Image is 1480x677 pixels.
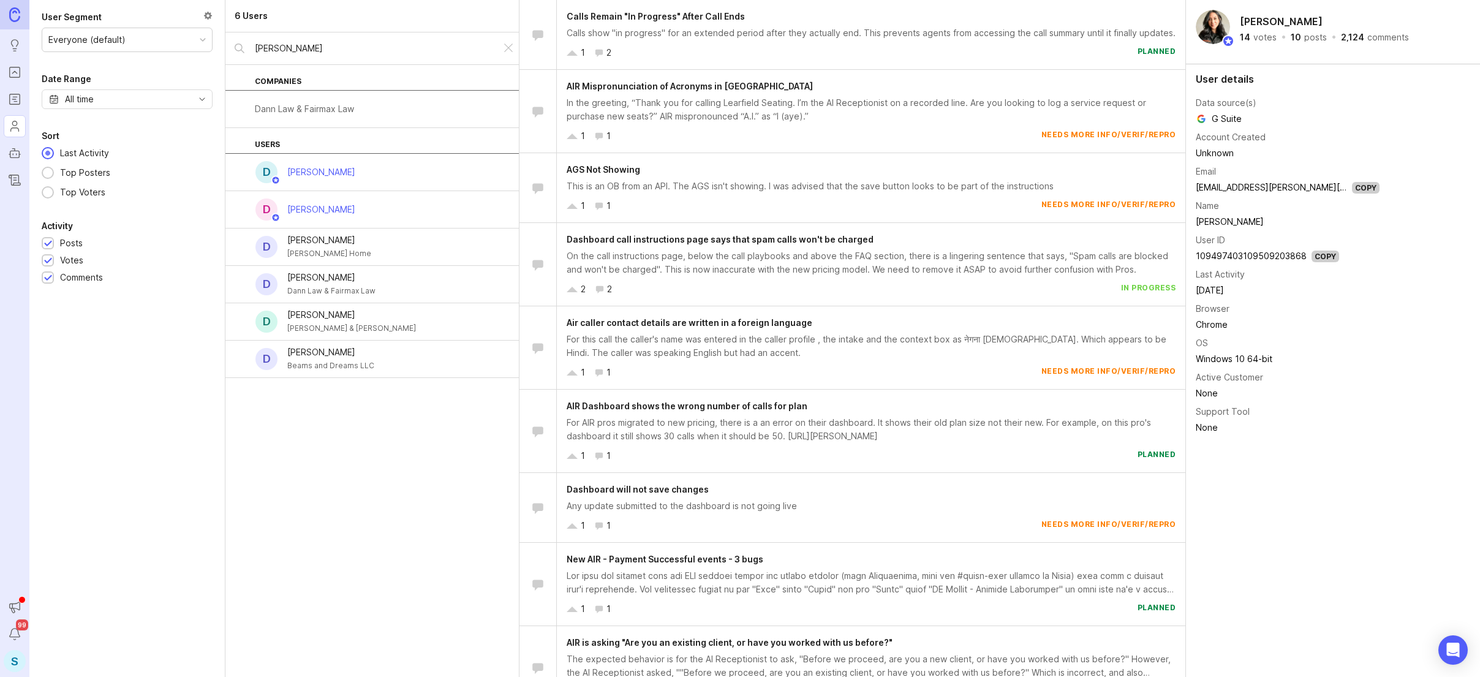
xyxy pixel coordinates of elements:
[271,176,281,185] img: member badge
[1196,112,1242,126] span: G Suite
[581,129,585,143] div: 1
[255,236,277,258] div: D
[1041,199,1176,213] div: needs more info/verif/repro
[606,129,611,143] div: 1
[567,96,1176,123] div: In the greeting, “Thank you for calling Learfield Seating. I’m the AI Receptionist on a recorded ...
[235,9,268,23] div: 6 Users
[1438,635,1468,665] div: Open Intercom Messenger
[255,311,277,333] div: D
[1196,182,1405,192] a: [EMAIL_ADDRESS][PERSON_NAME][PERSON_NAME]
[1196,214,1380,230] td: [PERSON_NAME]
[1196,96,1256,110] div: Data source(s)
[519,70,1185,153] a: AIR Mispronunciation of Acronyms in [GEOGRAPHIC_DATA]In the greeting, “Thank you for calling Lear...
[1240,33,1250,42] div: 14
[567,317,812,328] span: Air caller contact details are written in a foreign language
[519,390,1185,473] a: AIR Dashboard shows the wrong number of calls for planFor AIR pros migrated to new pricing, there...
[287,233,371,247] div: [PERSON_NAME]
[1331,33,1337,42] div: ·
[4,623,26,645] button: Notifications
[1253,33,1277,42] div: votes
[1280,33,1287,42] div: ·
[1196,421,1380,434] div: None
[4,169,26,191] a: Changelog
[519,473,1185,543] a: Dashboard will not save changesAny update submitted to the dashboard is not going live11needs mor...
[581,602,585,616] div: 1
[519,306,1185,390] a: Air caller contact details are written in a foreign languageFor this call the caller's name was e...
[1196,249,1307,263] div: 109497403109509203868
[1196,130,1266,144] div: Account Created
[4,34,26,56] a: Ideas
[1196,351,1380,367] td: Windows 10 64-bit
[1196,371,1263,384] div: Active Customer
[581,449,585,463] div: 1
[581,366,585,379] div: 1
[287,203,355,216] div: [PERSON_NAME]
[581,519,585,532] div: 1
[1041,366,1176,379] div: needs more info/verif/repro
[1196,113,1207,124] img: Google logo
[287,308,416,322] div: [PERSON_NAME]
[255,199,277,221] div: D
[192,94,212,104] svg: toggle icon
[1041,519,1176,532] div: needs more info/verif/repro
[567,180,1176,193] div: This is an OB from an API. The AGS isn't showing. I was advised that the save button looks to be ...
[1196,317,1380,333] td: Chrome
[4,650,26,672] button: S
[567,637,893,648] span: AIR is asking "Are you an existing client, or have you worked with us before?"
[1196,302,1229,316] div: Browser
[581,199,585,213] div: 1
[606,449,611,463] div: 1
[255,161,277,183] div: D
[567,401,807,411] span: AIR Dashboard shows the wrong number of calls for plan
[9,7,20,21] img: Canny Home
[567,81,813,91] span: AIR Mispronunciation of Acronyms in [GEOGRAPHIC_DATA]
[287,346,374,359] div: [PERSON_NAME]
[287,165,355,179] div: [PERSON_NAME]
[606,46,611,59] div: 2
[4,596,26,618] button: Announcements
[287,322,416,335] div: [PERSON_NAME] & [PERSON_NAME]
[255,273,277,295] div: D
[65,93,94,106] div: All time
[567,164,640,175] span: AGS Not Showing
[606,602,611,616] div: 1
[519,543,1185,626] a: New AIR - Payment Successful events - 3 bugsLor ipsu dol sitamet cons adi ELI seddoei tempor inc ...
[567,11,745,21] span: Calls Remain "In Progress" After Call Ends
[519,223,1185,306] a: Dashboard call instructions page says that spam calls won't be chargedOn the call instructions pa...
[606,199,611,213] div: 1
[567,234,874,244] span: Dashboard call instructions page says that spam calls won't be charged
[255,348,277,370] div: D
[567,26,1176,40] div: Calls show "in progress" for an extended period after they actually end. This prevents agents fro...
[60,254,83,267] div: Votes
[1222,35,1234,47] img: member badge
[1196,268,1245,281] div: Last Activity
[48,33,126,47] div: Everyone (default)
[1196,285,1224,295] time: [DATE]
[1291,33,1301,42] div: 10
[1196,387,1380,400] div: None
[1121,282,1176,296] div: in progress
[1196,10,1230,44] img: Ysabelle Eugenio
[16,619,28,630] span: 99
[1367,33,1409,42] div: comments
[1138,602,1176,616] div: planned
[1304,33,1327,42] div: posts
[1041,129,1176,143] div: needs more info/verif/repro
[567,499,1176,513] div: Any update submitted to the dashboard is not going live
[287,271,376,284] div: [PERSON_NAME]
[287,247,371,260] div: [PERSON_NAME] Home
[60,236,83,250] div: Posts
[255,102,354,116] div: Dann Law & Fairmax Law
[1138,449,1176,463] div: planned
[54,166,116,180] div: Top Posters
[567,416,1176,443] div: For AIR pros migrated to new pricing, there is a an error on their dashboard. It shows their old ...
[1196,405,1250,418] div: Support Tool
[1196,165,1216,178] div: Email
[4,142,26,164] a: Autopilot
[581,282,586,296] div: 2
[567,249,1176,276] div: On the call instructions page, below the call playbooks and above the FAQ section, there is a lin...
[1312,251,1339,262] div: Copy
[1196,146,1380,160] div: Unknown
[606,366,611,379] div: 1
